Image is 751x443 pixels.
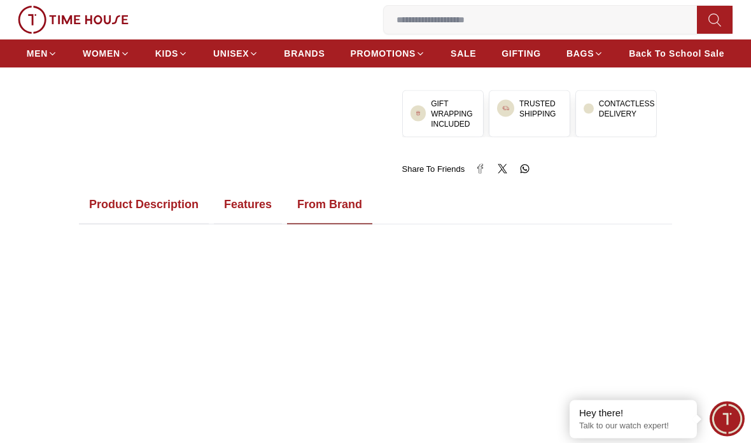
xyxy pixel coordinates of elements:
span: UNISEX [213,47,249,60]
h3: TRUSTED SHIPPING [519,99,562,119]
span: BRANDS [284,47,325,60]
span: Share To Friends [402,163,465,176]
span: GIFTING [502,47,541,60]
a: MEN [27,42,57,65]
span: PROMOTIONS [350,47,416,60]
img: ... [18,6,129,34]
a: SALE [451,42,476,65]
span: MEN [27,47,48,60]
a: KIDS [155,42,188,65]
a: UNISEX [213,42,258,65]
div: Chat Widget [710,402,745,437]
p: Talk to our watch expert! [579,421,687,432]
span: BAGS [566,47,594,60]
a: BRANDS [284,42,325,65]
span: SALE [451,47,476,60]
span: Back To School Sale [629,47,724,60]
button: From Brand [287,185,372,225]
span: KIDS [155,47,178,60]
button: Features [214,185,282,225]
a: WOMEN [83,42,130,65]
h3: CONTACTLESS DELIVERY [599,99,655,119]
h3: GIFT WRAPPING INCLUDED [431,99,475,129]
span: WOMEN [83,47,120,60]
img: ... [416,111,421,116]
button: Product Description [79,185,209,225]
div: Hey there! [579,407,687,419]
a: PROMOTIONS [350,42,425,65]
a: Back To School Sale [629,42,724,65]
img: ... [502,105,509,112]
a: GIFTING [502,42,541,65]
a: BAGS [566,42,603,65]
